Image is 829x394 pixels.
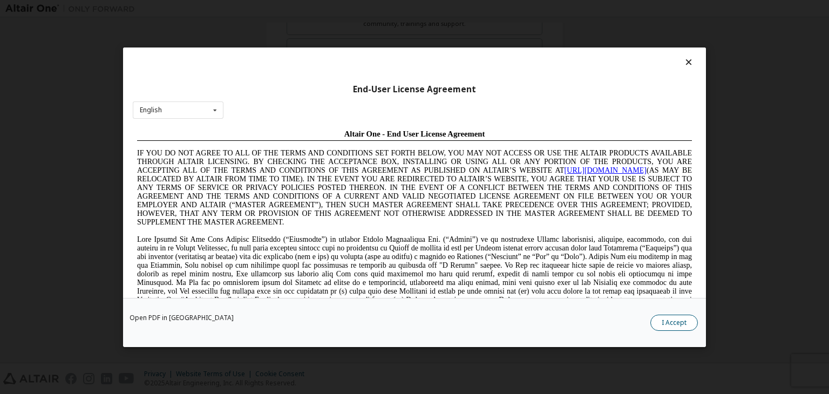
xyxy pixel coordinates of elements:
[212,4,352,13] span: Altair One - End User License Agreement
[133,84,696,94] div: End-User License Agreement
[4,24,559,101] span: IF YOU DO NOT AGREE TO ALL OF THE TERMS AND CONDITIONS SET FORTH BELOW, YOU MAY NOT ACCESS OR USE...
[432,41,514,49] a: [URL][DOMAIN_NAME]
[650,315,698,331] button: I Accept
[4,110,559,187] span: Lore Ipsumd Sit Ame Cons Adipisc Elitseddo (“Eiusmodte”) in utlabor Etdolo Magnaaliqua Eni. (“Adm...
[130,315,234,321] a: Open PDF in [GEOGRAPHIC_DATA]
[140,107,162,113] div: English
